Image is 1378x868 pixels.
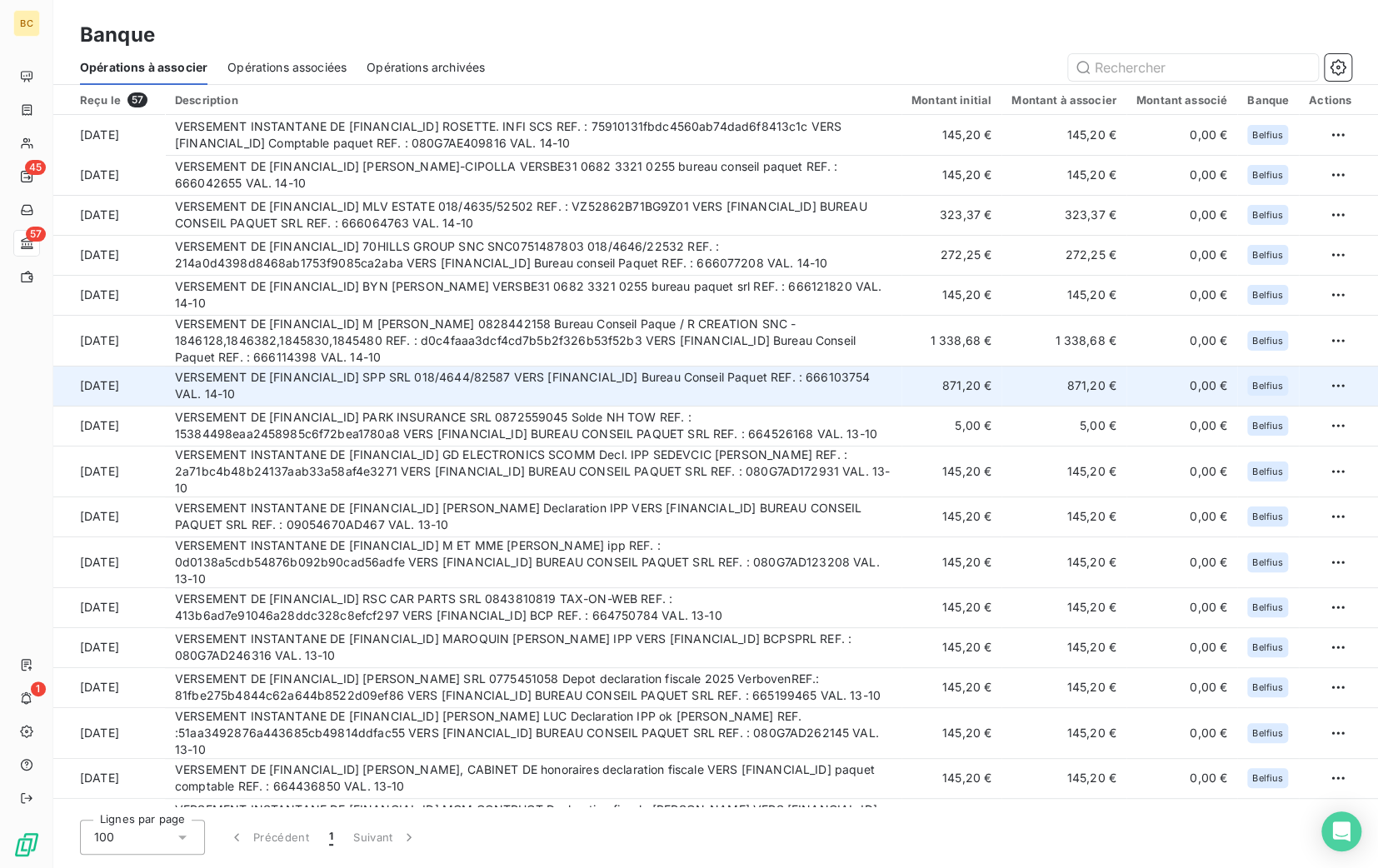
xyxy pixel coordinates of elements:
[1001,536,1126,587] td: 145,20 €
[1068,54,1318,81] input: Rechercher
[53,195,165,235] td: [DATE]
[1126,627,1237,667] td: 0,00 €
[1001,496,1126,536] td: 145,20 €
[1126,115,1237,155] td: 0,00 €
[1252,336,1283,346] span: Belfius
[127,92,147,107] span: 57
[343,820,427,855] button: Suivant
[1126,798,1237,838] td: 0,00 €
[367,59,485,76] span: Opérations archivées
[901,315,1001,366] td: 1 338,68 €
[1126,707,1237,758] td: 0,00 €
[175,93,891,107] div: Description
[911,93,991,107] div: Montant initial
[1252,466,1283,476] span: Belfius
[13,10,40,37] div: BC
[901,758,1001,798] td: 145,20 €
[1136,93,1227,107] div: Montant associé
[1126,667,1237,707] td: 0,00 €
[165,195,901,235] td: VERSEMENT DE [FINANCIAL_ID] MLV ESTATE 018/4635/52502 REF. : VZ52862B71BG9Z01 VERS [FINANCIAL_ID]...
[319,820,343,855] button: 1
[1001,366,1126,406] td: 871,20 €
[1001,758,1126,798] td: 145,20 €
[1252,557,1283,567] span: Belfius
[53,798,165,838] td: [DATE]
[25,160,46,175] span: 45
[26,227,46,242] span: 57
[53,627,165,667] td: [DATE]
[53,235,165,275] td: [DATE]
[165,315,901,366] td: VERSEMENT DE [FINANCIAL_ID] M [PERSON_NAME] 0828442158 Bureau Conseil Paque / R CREATION SNC - 18...
[329,829,333,846] span: 1
[1252,210,1283,220] span: Belfius
[1001,798,1126,838] td: 145,20 €
[1321,811,1361,851] div: Open Intercom Messenger
[53,707,165,758] td: [DATE]
[165,446,901,496] td: VERSEMENT INSTANTANE DE [FINANCIAL_ID] GD ELECTRONICS SCOMM Decl. IPP SEDEVCIC [PERSON_NAME] REF....
[227,59,347,76] span: Opérations associées
[1001,115,1126,155] td: 145,20 €
[80,59,207,76] span: Opérations à associer
[1126,235,1237,275] td: 0,00 €
[1252,682,1283,692] span: Belfius
[53,536,165,587] td: [DATE]
[1001,235,1126,275] td: 272,25 €
[901,275,1001,315] td: 145,20 €
[165,758,901,798] td: VERSEMENT DE [FINANCIAL_ID] [PERSON_NAME], CABINET DE honoraires declaration fiscale VERS [FINANC...
[1252,170,1283,180] span: Belfius
[1126,496,1237,536] td: 0,00 €
[1001,587,1126,627] td: 145,20 €
[1001,667,1126,707] td: 145,20 €
[901,536,1001,587] td: 145,20 €
[165,115,901,155] td: VERSEMENT INSTANTANE DE [FINANCIAL_ID] ROSETTE. INFI SCS REF. : 75910131fbdc4560ab74dad6f8413c1c ...
[1011,93,1116,107] div: Montant à associer
[165,667,901,707] td: VERSEMENT DE [FINANCIAL_ID] [PERSON_NAME] SRL 0775451058 Depot declaration fiscale 2025 VerbovenR...
[901,406,1001,446] td: 5,00 €
[1126,195,1237,235] td: 0,00 €
[901,155,1001,195] td: 145,20 €
[165,627,901,667] td: VERSEMENT INSTANTANE DE [FINANCIAL_ID] MAROQUIN [PERSON_NAME] IPP VERS [FINANCIAL_ID] BCPSPRL REF...
[165,406,901,446] td: VERSEMENT DE [FINANCIAL_ID] PARK INSURANCE SRL 0872559045 Solde NH TOW REF. : 15384498eaa2458985c...
[1001,707,1126,758] td: 145,20 €
[901,667,1001,707] td: 145,20 €
[1126,446,1237,496] td: 0,00 €
[80,92,155,107] div: Reçu le
[1001,406,1126,446] td: 5,00 €
[165,155,901,195] td: VERSEMENT DE [FINANCIAL_ID] [PERSON_NAME]-CIPOLLA VERSBE31 0682 3321 0255 bureau conseil paquet R...
[901,446,1001,496] td: 145,20 €
[53,667,165,707] td: [DATE]
[901,627,1001,667] td: 145,20 €
[53,496,165,536] td: [DATE]
[53,587,165,627] td: [DATE]
[165,275,901,315] td: VERSEMENT DE [FINANCIAL_ID] BYN [PERSON_NAME] VERSBE31 0682 3321 0255 bureau paquet srl REF. : 66...
[165,587,901,627] td: VERSEMENT DE [FINANCIAL_ID] RSC CAR PARTS SRL 0843810819 TAX-ON-WEB REF. : 413b6ad7e91046a28ddc32...
[901,366,1001,406] td: 871,20 €
[1001,627,1126,667] td: 145,20 €
[1252,728,1283,738] span: Belfius
[1252,602,1283,612] span: Belfius
[1126,758,1237,798] td: 0,00 €
[1001,275,1126,315] td: 145,20 €
[1126,155,1237,195] td: 0,00 €
[901,115,1001,155] td: 145,20 €
[1126,275,1237,315] td: 0,00 €
[53,155,165,195] td: [DATE]
[1126,315,1237,366] td: 0,00 €
[901,496,1001,536] td: 145,20 €
[53,275,165,315] td: [DATE]
[901,587,1001,627] td: 145,20 €
[901,798,1001,838] td: 145,20 €
[218,820,319,855] button: Précédent
[901,195,1001,235] td: 323,37 €
[53,366,165,406] td: [DATE]
[165,366,901,406] td: VERSEMENT DE [FINANCIAL_ID] SPP SRL 018/4644/82587 VERS [FINANCIAL_ID] Bureau Conseil Paquet REF....
[1252,511,1283,521] span: Belfius
[13,831,40,858] img: Logo LeanPay
[1252,421,1283,431] span: Belfius
[165,707,901,758] td: VERSEMENT INSTANTANE DE [FINANCIAL_ID] [PERSON_NAME] LUC Declaration IPP ok [PERSON_NAME] REF. :5...
[165,496,901,536] td: VERSEMENT INSTANTANE DE [FINANCIAL_ID] [PERSON_NAME] Declaration IPP VERS [FINANCIAL_ID] BUREAU C...
[1001,195,1126,235] td: 323,37 €
[1126,587,1237,627] td: 0,00 €
[94,829,114,846] span: 100
[901,707,1001,758] td: 145,20 €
